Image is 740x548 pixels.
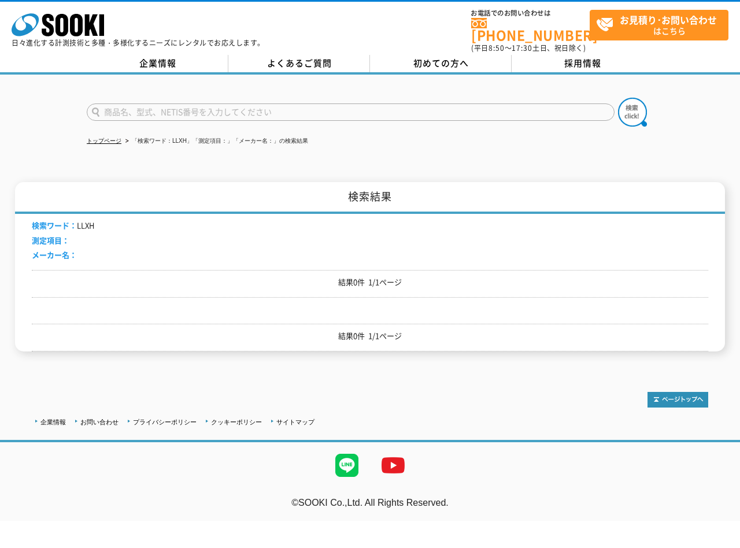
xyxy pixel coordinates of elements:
a: お見積り･お問い合わせはこちら [590,10,728,40]
span: 8:50 [489,43,505,53]
input: 商品名、型式、NETIS番号を入力してください [87,103,615,121]
img: btn_search.png [618,98,647,127]
li: 「検索ワード：LLXH」「測定項目：」「メーカー名：」の検索結果 [123,135,308,147]
span: メーカー名： [32,249,77,260]
span: 測定項目： [32,235,69,246]
span: はこちら [596,10,728,39]
span: 初めての方へ [413,57,469,69]
li: LLXH [32,220,94,232]
span: 17:30 [512,43,532,53]
a: 企業情報 [87,55,228,72]
a: サイトマップ [276,419,314,425]
a: プライバシーポリシー [133,419,197,425]
p: 結果0件 1/1ページ [32,330,708,342]
a: 初めての方へ [370,55,512,72]
h1: 検索結果 [15,182,726,214]
a: 企業情報 [40,419,66,425]
a: [PHONE_NUMBER] [471,18,590,42]
img: LINE [324,442,370,488]
span: 検索ワード： [32,220,77,231]
strong: お見積り･お問い合わせ [620,13,717,27]
p: 結果0件 1/1ページ [32,276,708,288]
span: (平日 ～ 土日、祝日除く) [471,43,586,53]
a: 採用情報 [512,55,653,72]
a: クッキーポリシー [211,419,262,425]
a: お問い合わせ [80,419,119,425]
a: トップページ [87,138,121,144]
a: よくあるご質問 [228,55,370,72]
img: YouTube [370,442,416,488]
span: お電話でのお問い合わせは [471,10,590,17]
a: テストMail [695,509,740,519]
img: トップページへ [647,392,708,408]
p: 日々進化する計測技術と多種・多様化するニーズにレンタルでお応えします。 [12,39,265,46]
